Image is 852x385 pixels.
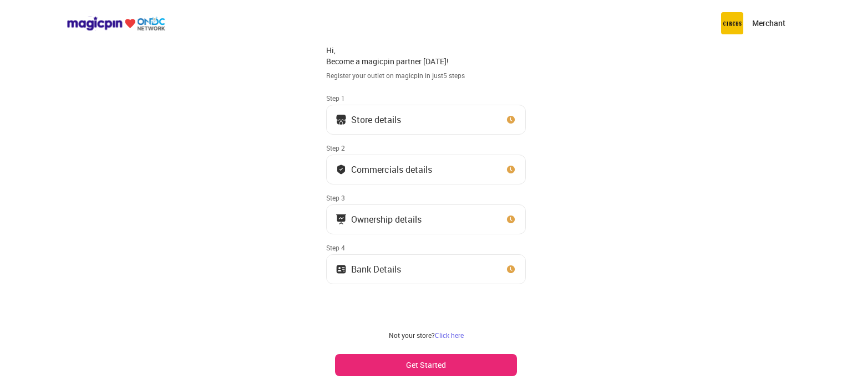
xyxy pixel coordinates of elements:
[505,164,516,175] img: clock_icon_new.67dbf243.svg
[336,214,347,225] img: commercials_icon.983f7837.svg
[326,94,526,102] div: Step 1
[326,71,526,80] div: Register your outlet on magicpin in just 5 steps
[326,193,526,202] div: Step 3
[351,167,432,172] div: Commercials details
[505,264,516,275] img: clock_icon_new.67dbf243.svg
[326,243,526,252] div: Step 4
[326,143,526,152] div: Step 2
[435,331,464,340] a: Click here
[326,254,526,284] button: Bank Details
[721,12,743,34] img: circus.b677b59b.png
[389,331,435,340] span: Not your store?
[351,266,401,272] div: Bank Details
[752,18,785,29] p: Merchant
[351,117,401,122] div: Store details
[505,214,516,225] img: clock_icon_new.67dbf243.svg
[505,114,516,125] img: clock_icon_new.67dbf243.svg
[336,164,347,175] img: bank_details_tick.fdc3558c.svg
[67,16,165,31] img: ondc-logo-new-small.8a59708e.svg
[336,114,347,125] img: storeIcon.9b1f7264.svg
[326,204,526,234] button: Ownership details
[326,155,526,184] button: Commercials details
[336,264,347,275] img: ownership_icon.37569ceb.svg
[335,354,517,376] button: Get Started
[326,45,526,66] div: Hi, Become a magicpin partner [DATE]!
[326,105,526,135] button: Store details
[351,217,422,222] div: Ownership details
